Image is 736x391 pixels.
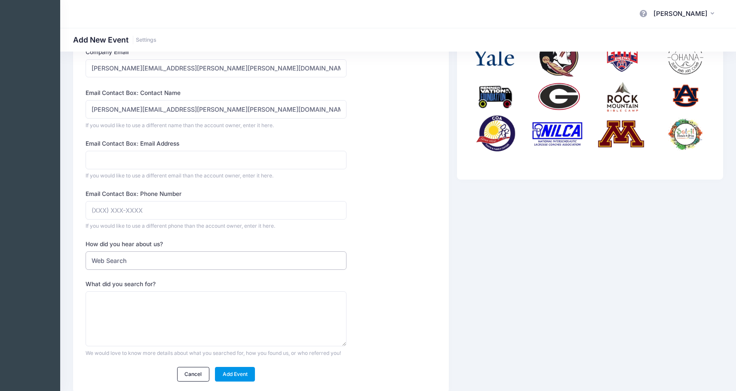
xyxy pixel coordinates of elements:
label: How did you hear about us? [86,240,163,248]
span: [PERSON_NAME] [653,9,708,18]
label: Company Email [86,48,129,56]
label: What did you search for? [86,280,156,288]
a: Add Event [215,367,255,382]
h1: Add New Event [73,35,156,44]
div: If you would like to use a different name than the account owner, enter it here. [86,122,347,129]
label: Email Contact Box: Contact Name [86,89,181,97]
div: We would love to know more details about what you searched for, how you found us, or who referred... [86,349,347,357]
input: (XXX) XXX-XXXX [86,201,347,220]
button: [PERSON_NAME] [648,4,723,24]
div: If you would like to use a different email than the account owner, enter it here. [86,172,347,180]
div: If you would like to use a different phone than the account owner, enter it here. [86,222,347,230]
a: Settings [136,37,156,43]
label: Email Contact Box: Email Address [86,139,179,148]
label: Email Contact Box: Phone Number [86,189,181,198]
a: Cancel [177,367,209,382]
